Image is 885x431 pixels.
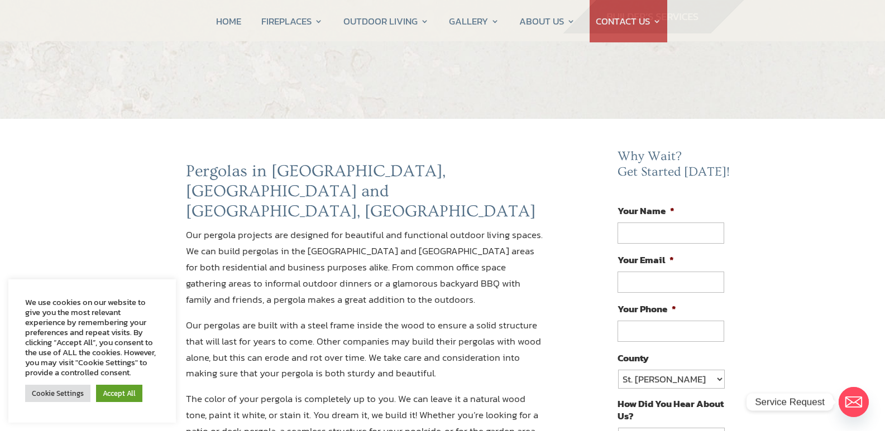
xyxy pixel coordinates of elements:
[186,227,544,317] p: Our pergola projects are designed for beautiful and functional outdoor living spaces. We can buil...
[186,317,544,391] p: Our pergolas are built with a steel frame inside the wood to ensure a solid structure that will l...
[618,254,674,266] label: Your Email
[186,161,544,227] h2: Pergolas in [GEOGRAPHIC_DATA], [GEOGRAPHIC_DATA] and [GEOGRAPHIC_DATA], [GEOGRAPHIC_DATA]
[839,387,869,417] a: Email
[96,385,142,402] a: Accept All
[618,352,649,364] label: County
[618,149,733,185] h2: Why Wait? Get Started [DATE]!
[25,385,90,402] a: Cookie Settings
[618,303,676,315] label: Your Phone
[25,297,159,377] div: We use cookies on our website to give you the most relevant experience by remembering your prefer...
[618,398,724,422] label: How Did You Hear About Us?
[618,205,674,217] label: Your Name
